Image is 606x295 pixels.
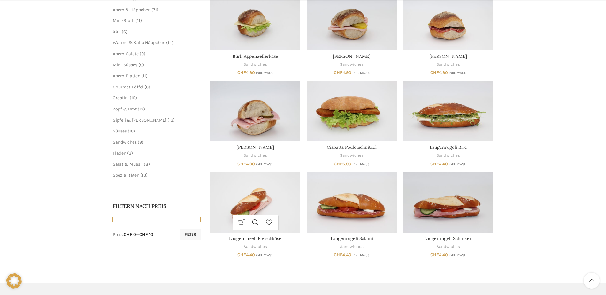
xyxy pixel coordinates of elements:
[430,70,439,75] span: CHF
[113,106,137,112] a: Zopf & Brot
[584,273,600,289] a: Scroll to top button
[113,231,153,238] div: Preis: —
[229,236,281,241] a: Laugenrugeli Fleischkäse
[256,253,273,257] small: inkl. MwSt.
[129,128,134,134] span: 16
[331,236,373,241] a: Laugenrugeli Salami
[180,229,201,240] button: Filter
[129,150,131,156] span: 3
[236,144,274,150] a: [PERSON_NAME]
[243,62,267,68] a: Sandwiches
[233,53,278,59] a: Bürli Appenzellerkäse
[334,70,342,75] span: CHF
[403,81,493,141] a: Laugenrugeli Brie
[430,252,439,258] span: CHF
[429,53,467,59] a: [PERSON_NAME]
[113,202,201,209] h5: Filtern nach Preis
[237,252,246,258] span: CHF
[113,140,137,145] a: Sandwiches
[256,162,273,166] small: inkl. MwSt.
[449,71,466,75] small: inkl. MwSt.
[334,252,351,258] bdi: 4.40
[430,144,467,150] a: Laugenrugeli Brie
[327,144,377,150] a: Ciabatta Pouletschnitzel
[352,71,370,75] small: inkl. MwSt.
[168,40,172,45] span: 14
[143,73,146,79] span: 11
[430,161,439,167] span: CHF
[113,73,140,79] a: Apéro-Platten
[334,161,351,167] bdi: 6.90
[237,252,255,258] bdi: 4.40
[237,161,246,167] span: CHF
[340,244,364,250] a: Sandwiches
[256,71,273,75] small: inkl. MwSt.
[352,253,370,257] small: inkl. MwSt.
[430,252,448,258] bdi: 4.40
[430,70,448,75] bdi: 4.90
[249,215,262,230] a: Schnellansicht
[113,128,127,134] a: Süsses
[137,18,140,23] span: 11
[113,40,165,45] a: Warme & Kalte Häppchen
[113,62,137,68] a: Mini-Süsses
[113,162,143,167] a: Salat & Müesli
[139,232,153,237] span: CHF 10
[449,162,466,166] small: inkl. MwSt.
[113,117,166,123] a: Gipfeli & [PERSON_NAME]
[124,232,136,237] span: CHF 0
[146,84,149,90] span: 6
[237,70,246,75] span: CHF
[113,51,139,57] a: Apéro-Salate
[436,62,460,68] a: Sandwiches
[436,244,460,250] a: Sandwiches
[113,29,121,34] span: XXL
[145,162,148,167] span: 8
[243,153,267,159] a: Sandwiches
[436,153,460,159] a: Sandwiches
[210,172,300,232] a: Laugenrugeli Fleischkäse
[113,150,126,156] a: Fladen
[141,51,144,57] span: 9
[340,153,364,159] a: Sandwiches
[340,62,364,68] a: Sandwiches
[430,161,448,167] bdi: 4.40
[113,18,134,23] a: Mini-Brötli
[307,172,397,232] a: Laugenrugeli Salami
[113,95,129,101] a: Crostini
[153,7,157,12] span: 71
[403,172,493,232] a: Laugenrugeli Schinken
[113,7,150,12] a: Apéro & Häppchen
[334,252,342,258] span: CHF
[139,140,142,145] span: 9
[139,106,143,112] span: 13
[131,95,135,101] span: 15
[237,70,255,75] bdi: 4.90
[113,84,143,90] a: Gourmet-Löffel
[123,29,126,34] span: 6
[334,70,351,75] bdi: 4.90
[424,236,472,241] a: Laugenrugeli Schinken
[333,53,371,59] a: [PERSON_NAME]
[237,161,255,167] bdi: 4.90
[169,117,173,123] span: 13
[235,215,249,230] a: In den Warenkorb legen: „Laugenrugeli Fleischkäse“
[352,162,370,166] small: inkl. MwSt.
[334,161,342,167] span: CHF
[243,244,267,250] a: Sandwiches
[113,172,139,178] span: Spezialitäten
[210,81,300,141] a: Bürli Schinken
